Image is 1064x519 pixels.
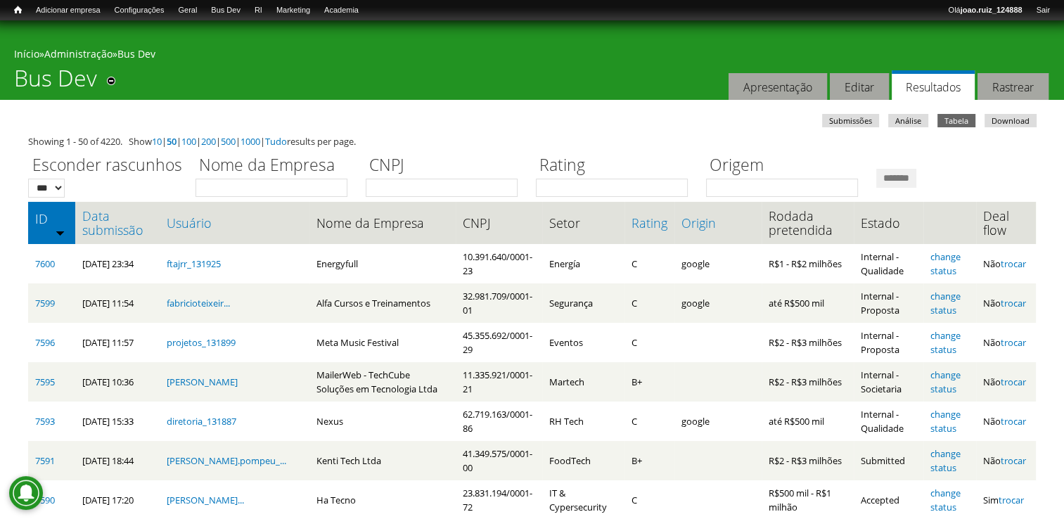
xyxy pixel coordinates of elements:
td: R$2 - R$3 milhões [762,323,854,362]
a: change status [930,369,961,395]
td: 41.349.575/0001-00 [456,441,542,480]
h1: Bus Dev [14,65,97,100]
a: Início [14,47,39,60]
td: [DATE] 11:54 [75,283,160,323]
a: RI [248,4,269,18]
td: Internal - Proposta [854,283,923,323]
a: Academia [317,4,366,18]
td: C [624,244,674,283]
a: Apresentação [729,73,827,101]
div: Showing 1 - 50 of 4220. Show | | | | | | results per page. [28,134,1036,148]
td: Não [976,283,1036,323]
td: B+ [624,362,674,402]
a: trocar [1001,376,1026,388]
a: Tabela [937,114,975,127]
label: Nome da Empresa [196,153,357,179]
a: 200 [201,135,216,148]
td: R$1 - R$2 milhões [762,244,854,283]
img: ordem crescente [56,228,65,237]
a: Análise [888,114,928,127]
th: Estado [854,202,923,244]
a: change status [930,250,961,277]
a: Início [7,4,29,17]
label: Origem [706,153,867,179]
td: RH Tech [542,402,624,441]
a: change status [930,408,961,435]
a: trocar [1001,454,1026,467]
td: [DATE] 23:34 [75,244,160,283]
td: Energyfull [309,244,456,283]
td: C [624,402,674,441]
label: Rating [536,153,697,179]
td: Eventos [542,323,624,362]
a: trocar [999,494,1024,506]
td: Energía [542,244,624,283]
a: change status [930,329,961,356]
a: [PERSON_NAME]... [167,494,244,506]
a: Administração [44,47,113,60]
td: Submitted [854,441,923,480]
a: diretoria_131887 [167,415,236,428]
a: Rastrear [978,73,1049,101]
th: Rodada pretendida [762,202,854,244]
td: Não [976,362,1036,402]
a: 7590 [35,494,55,506]
a: 50 [167,135,177,148]
a: change status [930,447,961,474]
a: ftajrr_131925 [167,257,221,270]
label: CNPJ [366,153,527,179]
a: Resultados [892,70,975,101]
a: 7599 [35,297,55,309]
td: Martech [542,362,624,402]
label: Esconder rascunhos [28,153,186,179]
a: Geral [171,4,204,18]
a: Usuário [167,216,302,230]
a: Rating [632,216,667,230]
a: Sair [1029,4,1057,18]
th: Deal flow [976,202,1036,244]
a: trocar [1001,297,1026,309]
a: 7596 [35,336,55,349]
a: Olájoao.ruiz_124888 [941,4,1029,18]
th: Setor [542,202,624,244]
a: Download [985,114,1037,127]
td: MailerWeb - TechCube Soluções em Tecnologia Ltda [309,362,456,402]
td: R$2 - R$3 milhões [762,362,854,402]
a: 7600 [35,257,55,270]
td: C [624,283,674,323]
td: Internal - Societaria [854,362,923,402]
td: R$2 - R$3 milhões [762,441,854,480]
a: 7593 [35,415,55,428]
strong: joao.ruiz_124888 [961,6,1023,14]
a: trocar [1001,257,1026,270]
td: C [624,323,674,362]
td: [DATE] 15:33 [75,402,160,441]
td: B+ [624,441,674,480]
td: google [674,402,762,441]
a: 1000 [241,135,260,148]
td: Nexus [309,402,456,441]
td: google [674,283,762,323]
td: Não [976,323,1036,362]
a: Bus Dev [117,47,155,60]
td: [DATE] 11:57 [75,323,160,362]
td: 11.335.921/0001-21 [456,362,542,402]
td: google [674,244,762,283]
a: 10 [152,135,162,148]
td: Não [976,441,1036,480]
a: Data submissão [82,209,153,237]
a: Adicionar empresa [29,4,108,18]
a: ID [35,212,68,226]
td: Meta Music Festival [309,323,456,362]
td: Não [976,402,1036,441]
a: trocar [1001,415,1026,428]
td: 45.355.692/0001-29 [456,323,542,362]
th: Nome da Empresa [309,202,456,244]
td: Internal - Qualidade [854,402,923,441]
td: [DATE] 10:36 [75,362,160,402]
a: 500 [221,135,236,148]
td: Internal - Proposta [854,323,923,362]
a: 100 [181,135,196,148]
a: Origin [681,216,755,230]
a: Submissões [822,114,879,127]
